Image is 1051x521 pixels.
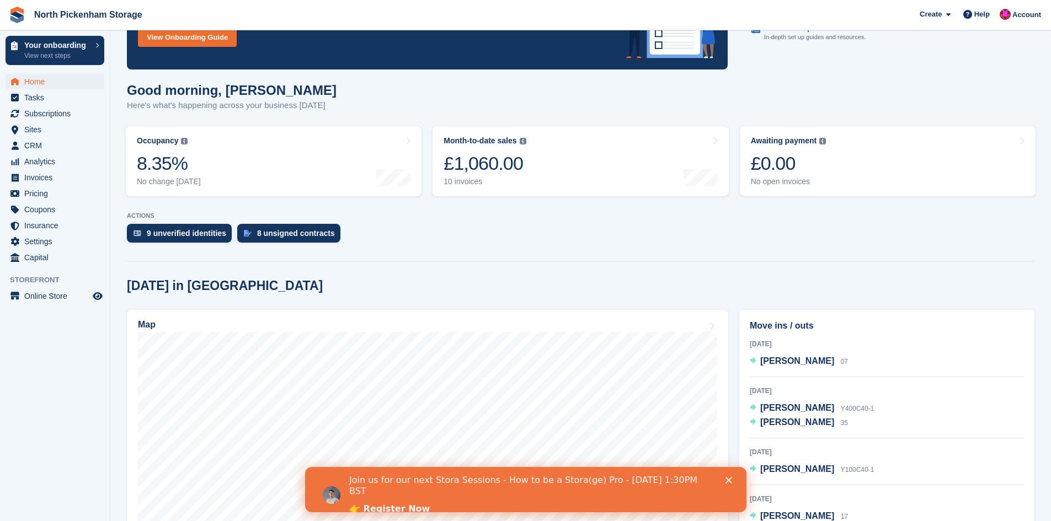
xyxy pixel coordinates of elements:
a: Awaiting payment £0.00 No open invoices [740,126,1036,196]
span: Y100C40-1 [841,466,874,474]
img: Dylan Taylor [1000,9,1011,20]
span: Sites [24,122,90,137]
a: 9 unverified identities [127,224,237,248]
span: 07 [841,358,848,366]
div: [DATE] [750,494,1024,504]
a: menu [6,90,104,105]
span: [PERSON_NAME] [760,511,834,520]
a: menu [6,218,104,233]
img: verify_identity-adf6edd0f0f0b5bbfe63781bf79b02c33cf7c696d77639b501bdc392416b5a36.svg [134,230,141,237]
span: Home [24,74,90,89]
div: 9 unverified identities [147,229,226,238]
span: Pricing [24,186,90,201]
img: stora-icon-8386f47178a22dfd0bd8f6a31ec36ba5ce8667c1dd55bd0f319d3a0aa187defe.svg [9,7,25,23]
p: ACTIONS [127,212,1034,219]
div: Close [420,10,431,17]
div: £0.00 [751,152,826,175]
a: North Pickenham Storage [30,6,147,24]
div: [DATE] [750,447,1024,457]
h2: [DATE] in [GEOGRAPHIC_DATA] [127,278,323,293]
p: Here's what's happening across your business [DATE] [127,99,337,112]
p: Your onboarding [24,41,90,49]
span: Settings [24,234,90,249]
a: [PERSON_NAME] Y400C40-1 [750,401,874,416]
a: menu [6,234,104,249]
a: 8 unsigned contracts [237,224,346,248]
a: menu [6,288,104,304]
div: Occupancy [137,136,178,146]
a: menu [6,74,104,89]
span: [PERSON_NAME] [760,403,834,412]
div: No open invoices [751,177,826,186]
a: menu [6,122,104,137]
div: Month-to-date sales [444,136,516,146]
div: Awaiting payment [751,136,817,146]
a: menu [6,154,104,169]
span: Capital [24,250,90,265]
span: [PERSON_NAME] [760,356,834,366]
p: In-depth set up guides and resources. [764,33,866,42]
a: Visit the help center In-depth set up guides and resources. [751,18,1024,47]
a: View Onboarding Guide [138,28,237,47]
span: [PERSON_NAME] [760,417,834,427]
h2: Move ins / outs [750,319,1024,332]
div: £1,060.00 [444,152,526,175]
span: Subscriptions [24,106,90,121]
span: Analytics [24,154,90,169]
a: menu [6,186,104,201]
span: [PERSON_NAME] [760,464,834,474]
a: menu [6,138,104,153]
div: 8 unsigned contracts [257,229,335,238]
div: 8.35% [137,152,201,175]
h2: Map [138,320,156,330]
a: Your onboarding View next steps [6,36,104,65]
iframe: Intercom live chat banner [305,467,746,512]
span: Coupons [24,202,90,217]
span: Help [974,9,990,20]
a: [PERSON_NAME] Y100C40-1 [750,463,874,477]
a: [PERSON_NAME] 07 [750,355,848,369]
span: Y400C40-1 [841,405,874,412]
img: icon-info-grey-7440780725fd019a000dd9b08b2336e03edf1995a4989e88bcd33f0948082b44.svg [520,138,526,144]
span: Storefront [10,275,110,286]
a: Month-to-date sales £1,060.00 10 invoices [433,126,728,196]
span: Tasks [24,90,90,105]
span: Create [920,9,942,20]
div: [DATE] [750,339,1024,349]
a: menu [6,170,104,185]
a: menu [6,202,104,217]
a: Occupancy 8.35% No change [DATE] [126,126,422,196]
span: Online Store [24,288,90,304]
a: menu [6,106,104,121]
a: Preview store [91,289,104,303]
span: Insurance [24,218,90,233]
img: contract_signature_icon-13c848040528278c33f63329250d36e43548de30e8caae1d1a13099fd9432cc5.svg [244,230,252,237]
a: 👉 Register Now [44,36,125,49]
a: menu [6,250,104,265]
div: [DATE] [750,386,1024,396]
span: Invoices [24,170,90,185]
p: View next steps [24,51,90,61]
a: [PERSON_NAME] 35 [750,416,848,430]
img: icon-info-grey-7440780725fd019a000dd9b08b2336e03edf1995a4989e88bcd33f0948082b44.svg [181,138,188,144]
span: 35 [841,419,848,427]
h1: Good morning, [PERSON_NAME] [127,83,337,98]
span: 17 [841,513,848,520]
div: No change [DATE] [137,177,201,186]
span: Account [1012,9,1041,20]
span: CRM [24,138,90,153]
div: 10 invoices [444,177,526,186]
img: icon-info-grey-7440780725fd019a000dd9b08b2336e03edf1995a4989e88bcd33f0948082b44.svg [819,138,826,144]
